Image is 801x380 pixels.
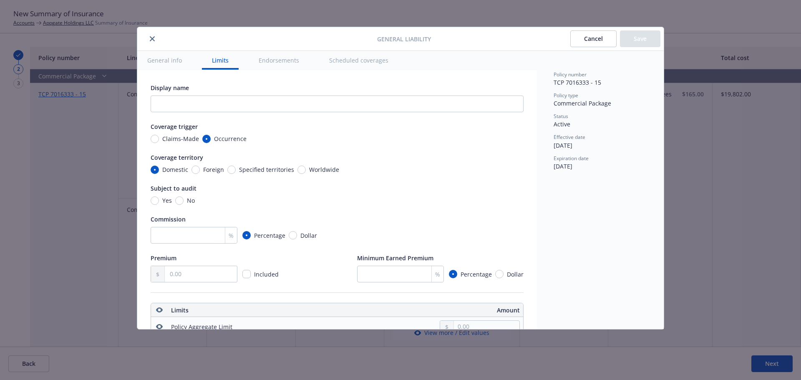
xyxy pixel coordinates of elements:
input: Occurrence [202,135,211,143]
span: Percentage [254,231,285,240]
button: Scheduled coverages [319,51,398,70]
span: Coverage trigger [151,123,198,131]
span: Premium [151,254,176,262]
span: Claims-Made [162,134,199,143]
input: Dollar [495,270,504,278]
span: Subject to audit [151,184,196,192]
span: General Liability [377,35,431,43]
th: Limits [168,303,310,317]
span: Commercial Package [554,99,611,107]
input: Percentage [449,270,457,278]
input: Worldwide [297,166,306,174]
span: Policy type [554,92,578,99]
button: Cancel [570,30,617,47]
span: Dollar [507,270,524,279]
span: Active [554,120,570,128]
span: Expiration date [554,155,589,162]
span: Coverage territory [151,154,203,161]
span: Foreign [203,165,224,174]
input: Percentage [242,231,251,239]
span: Yes [162,196,172,205]
th: Amount [349,303,523,317]
span: Worldwide [309,165,339,174]
input: Foreign [191,166,200,174]
span: Policy number [554,71,587,78]
span: Commission [151,215,186,223]
input: Dollar [289,231,297,239]
input: 0.00 [454,321,519,332]
input: Specified territories [227,166,236,174]
button: Limits [202,51,239,70]
span: No [187,196,195,205]
button: General info [137,51,192,70]
span: TCP 7016333 - 15 [554,78,601,86]
span: Display name [151,84,189,92]
input: Claims-Made [151,135,159,143]
span: Included [254,270,279,278]
input: Yes [151,196,159,205]
span: [DATE] [554,141,572,149]
input: 0.00 [165,266,237,282]
span: Domestic [162,165,188,174]
span: % [435,270,440,279]
span: Specified territories [239,165,294,174]
span: Percentage [461,270,492,279]
span: Minimum Earned Premium [357,254,433,262]
span: Occurrence [214,134,247,143]
button: close [147,34,157,44]
input: No [175,196,184,205]
button: Endorsements [249,51,309,70]
div: Policy Aggregate Limit [171,322,232,331]
span: Status [554,113,568,120]
input: Domestic [151,166,159,174]
span: [DATE] [554,162,572,170]
span: Dollar [300,231,317,240]
span: Effective date [554,133,585,141]
span: % [229,231,234,240]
